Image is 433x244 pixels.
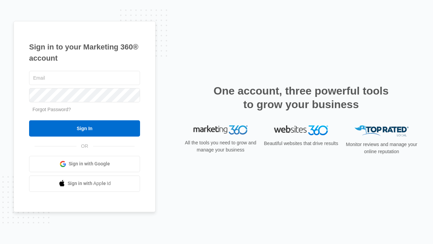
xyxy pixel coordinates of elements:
[69,160,110,167] span: Sign in with Google
[183,139,258,154] p: All the tools you need to grow and manage your business
[29,156,140,172] a: Sign in with Google
[355,125,409,137] img: Top Rated Local
[29,41,140,64] h1: Sign in to your Marketing 360® account
[32,107,71,112] a: Forgot Password?
[263,140,339,147] p: Beautiful websites that drive results
[344,141,419,155] p: Monitor reviews and manage your online reputation
[193,125,248,135] img: Marketing 360
[76,143,93,150] span: OR
[29,120,140,137] input: Sign In
[29,71,140,85] input: Email
[211,84,391,111] h2: One account, three powerful tools to grow your business
[68,180,111,187] span: Sign in with Apple Id
[274,125,328,135] img: Websites 360
[29,176,140,192] a: Sign in with Apple Id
